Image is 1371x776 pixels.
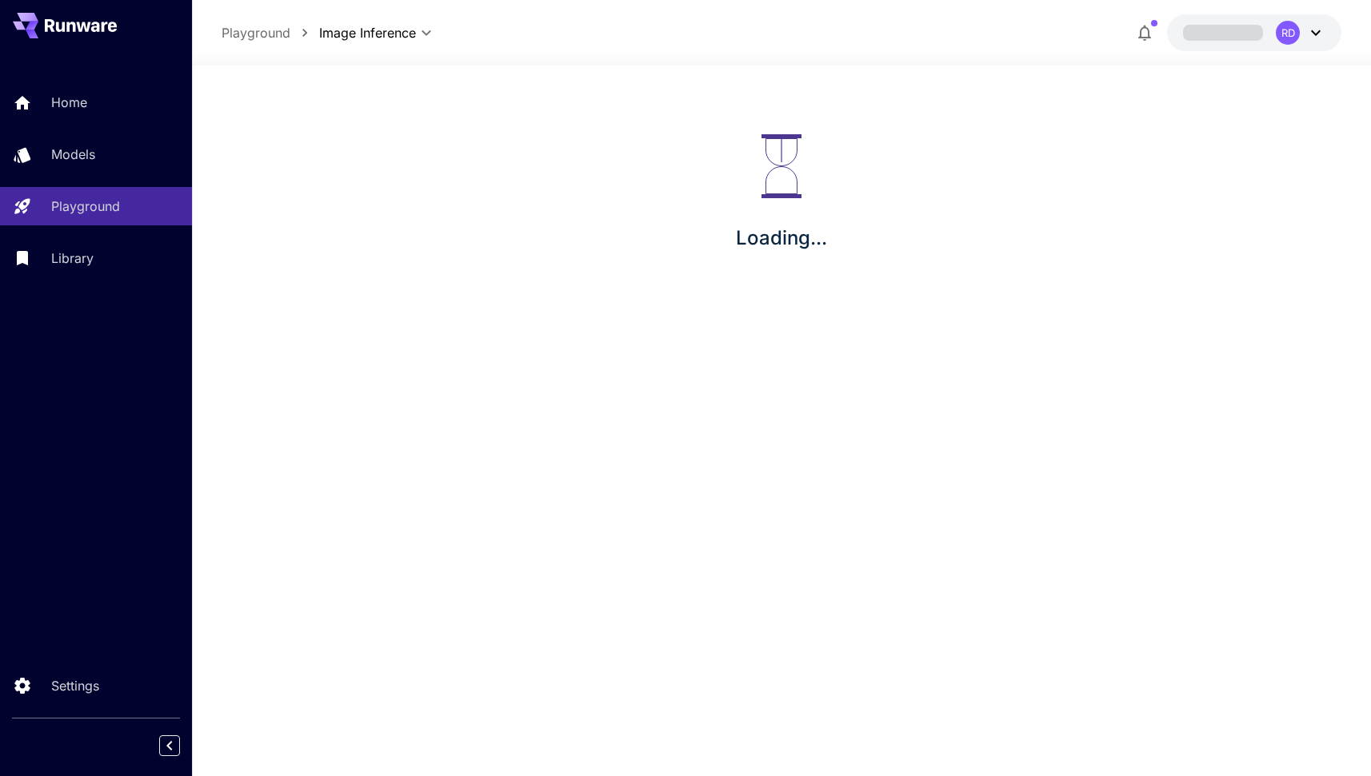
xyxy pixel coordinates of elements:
[51,676,99,695] p: Settings
[171,731,192,760] div: Collapse sidebar
[319,23,416,42] span: Image Inference
[1276,21,1300,45] div: RD
[159,735,180,756] button: Collapse sidebar
[222,23,319,42] nav: breadcrumb
[222,23,290,42] a: Playground
[51,145,95,164] p: Models
[1167,14,1341,51] button: RD
[736,224,827,253] p: Loading...
[51,197,120,216] p: Playground
[51,249,94,268] p: Library
[51,93,87,112] p: Home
